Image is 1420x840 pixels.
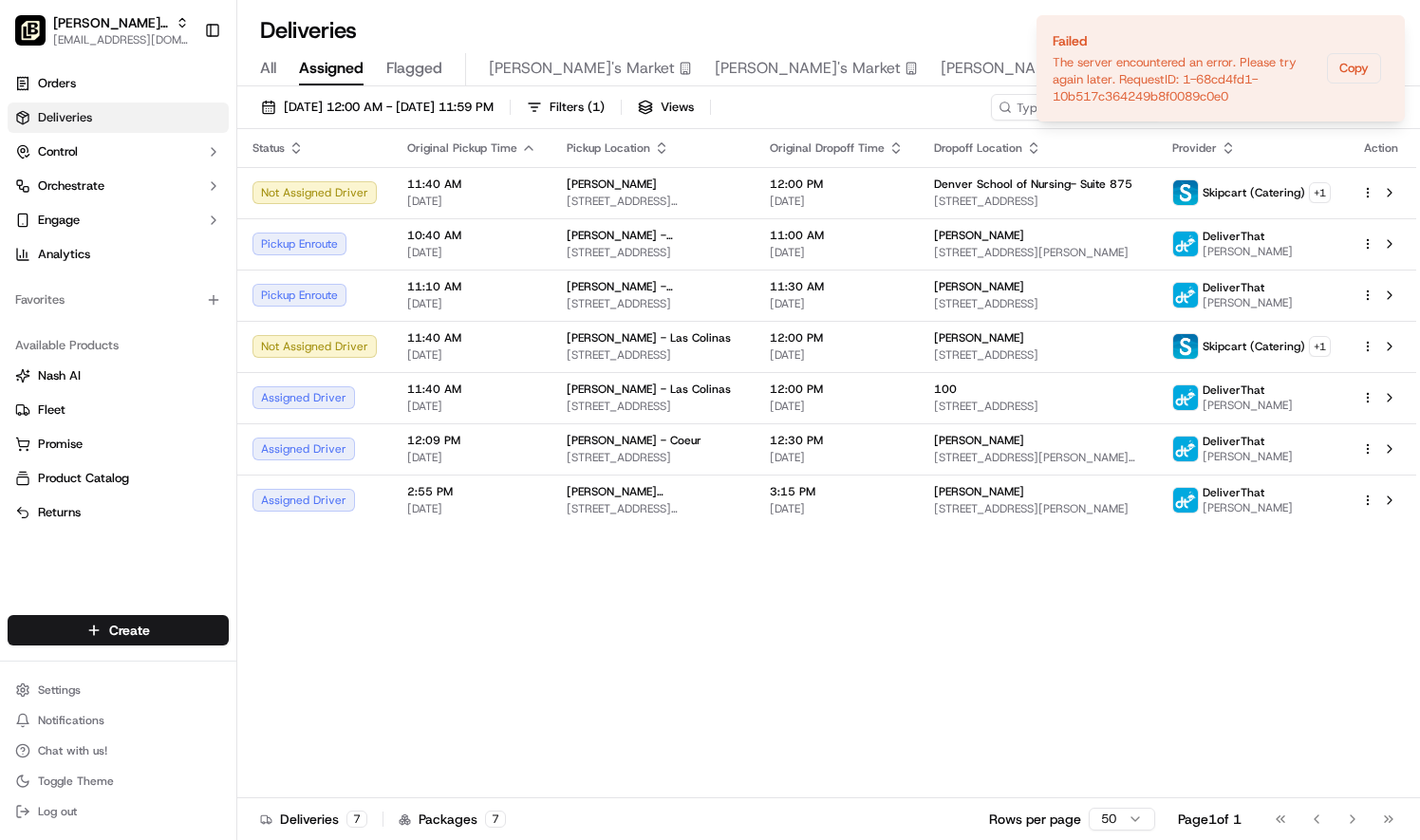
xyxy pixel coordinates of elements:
[1203,485,1264,500] span: DeliverThat
[8,429,229,459] button: Promise
[1173,385,1198,410] img: profile_deliverthat_partner.png
[407,399,536,414] span: [DATE]
[567,177,657,192] span: [PERSON_NAME]
[1178,810,1242,829] div: Page 1 of 1
[567,484,739,499] span: [PERSON_NAME][GEOGRAPHIC_DATA]
[567,296,739,311] span: [STREET_ADDRESS]
[299,57,364,80] span: Assigned
[109,621,150,640] span: Create
[38,436,83,453] span: Promise
[407,501,536,516] span: [DATE]
[934,484,1024,499] span: [PERSON_NAME]
[8,707,229,734] button: Notifications
[8,677,229,703] button: Settings
[8,239,229,270] a: Analytics
[1327,53,1381,84] button: Copy
[770,177,904,192] span: 12:00 PM
[1203,398,1293,413] span: [PERSON_NAME]
[407,330,536,345] span: 11:40 AM
[1203,280,1264,295] span: DeliverThat
[567,279,739,294] span: [PERSON_NAME] - [GEOGRAPHIC_DATA]
[1053,31,1319,50] div: Failed
[1203,434,1264,449] span: DeliverThat
[15,504,221,521] a: Returns
[770,140,885,156] span: Original Dropoff Time
[1173,488,1198,513] img: profile_deliverthat_partner.png
[38,143,78,160] span: Control
[38,212,80,229] span: Engage
[661,99,694,116] span: Views
[567,450,739,465] span: [STREET_ADDRESS]
[386,57,442,80] span: Flagged
[15,436,221,453] a: Promise
[38,109,92,126] span: Deliveries
[38,367,81,384] span: Nash AI
[15,15,46,46] img: Pei Wei Parent Org
[407,140,517,156] span: Original Pickup Time
[1203,500,1293,515] span: [PERSON_NAME]
[1173,232,1198,256] img: profile_deliverthat_partner.png
[407,296,536,311] span: [DATE]
[934,194,1142,209] span: [STREET_ADDRESS]
[8,768,229,794] button: Toggle Theme
[770,279,904,294] span: 11:30 AM
[770,347,904,363] span: [DATE]
[770,245,904,260] span: [DATE]
[8,463,229,494] button: Product Catalog
[934,347,1142,363] span: [STREET_ADDRESS]
[8,171,229,201] button: Orchestrate
[8,137,229,167] button: Control
[934,177,1132,192] span: Denver School of Nursing- Suite 875
[934,450,1142,465] span: [STREET_ADDRESS][PERSON_NAME][PERSON_NAME]
[38,75,76,92] span: Orders
[38,401,65,419] span: Fleet
[407,484,536,499] span: 2:55 PM
[1203,339,1305,354] span: Skipcart (Catering)
[252,94,502,121] button: [DATE] 12:00 AM - [DATE] 11:59 PM
[8,615,229,645] button: Create
[407,382,536,397] span: 11:40 AM
[1173,283,1198,308] img: profile_deliverthat_partner.png
[8,395,229,425] button: Fleet
[8,8,196,53] button: Pei Wei Parent Org[PERSON_NAME] Parent Org[EMAIL_ADDRESS][DOMAIN_NAME]
[1203,185,1305,200] span: Skipcart (Catering)
[53,32,189,47] button: [EMAIL_ADDRESS][DOMAIN_NAME]
[770,382,904,397] span: 12:00 PM
[407,433,536,448] span: 12:09 PM
[1203,383,1264,398] span: DeliverThat
[38,246,90,263] span: Analytics
[1173,180,1198,205] img: profile_skipcart_partner.png
[934,279,1024,294] span: [PERSON_NAME]
[15,367,221,384] a: Nash AI
[934,399,1142,414] span: [STREET_ADDRESS]
[934,433,1024,448] span: [PERSON_NAME]
[489,57,675,80] span: [PERSON_NAME]'s Market
[991,94,1162,121] input: Type to search
[407,228,536,243] span: 10:40 AM
[407,245,536,260] span: [DATE]
[1203,295,1293,310] span: [PERSON_NAME]
[38,713,104,728] span: Notifications
[260,15,357,46] h1: Deliveries
[1309,336,1331,357] button: +1
[1053,54,1319,105] div: The server encountered an error. Please try again later. RequestID: 1-68cd4fd1-10b517c364249b8f00...
[1203,244,1293,259] span: [PERSON_NAME]
[629,94,702,121] button: Views
[53,13,168,32] button: [PERSON_NAME] Parent Org
[8,103,229,133] a: Deliveries
[567,399,739,414] span: [STREET_ADDRESS]
[407,450,536,465] span: [DATE]
[1309,182,1331,203] button: +1
[567,382,731,397] span: [PERSON_NAME] - Las Colinas
[934,382,957,397] span: 100
[485,811,506,828] div: 7
[8,361,229,391] button: Nash AI
[588,99,605,116] span: ( 1 )
[15,470,221,487] a: Product Catalog
[770,433,904,448] span: 12:30 PM
[38,804,77,819] span: Log out
[934,140,1022,156] span: Dropoff Location
[934,330,1024,345] span: [PERSON_NAME]
[989,810,1081,829] p: Rows per page
[8,497,229,528] button: Returns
